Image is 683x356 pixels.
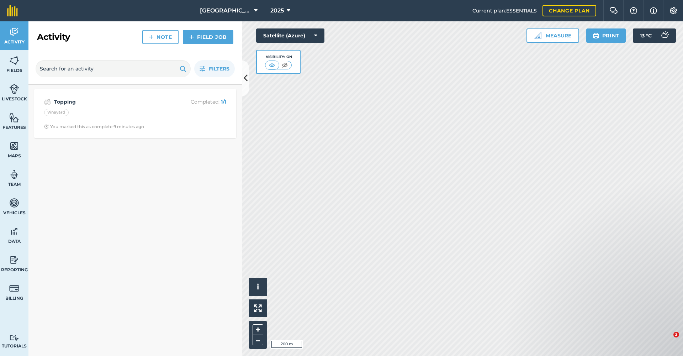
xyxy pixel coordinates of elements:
img: svg+xml;base64,PHN2ZyB4bWxucz0iaHR0cDovL3d3dy53My5vcmcvMjAwMC9zdmciIHdpZHRoPSIxOSIgaGVpZ2h0PSIyNC... [180,64,186,73]
div: You marked this as complete 9 minutes ago [44,124,144,130]
img: A question mark icon [629,7,638,14]
input: Search for an activity [36,60,191,77]
button: Satellite (Azure) [256,28,324,43]
img: svg+xml;base64,PHN2ZyB4bWxucz0iaHR0cDovL3d3dy53My5vcmcvMjAwMC9zdmciIHdpZHRoPSI1MCIgaGVpZ2h0PSI0MC... [268,62,276,69]
img: svg+xml;base64,PD94bWwgdmVyc2lvbj0iMS4wIiBlbmNvZGluZz0idXRmLTgiPz4KPCEtLSBHZW5lcmF0b3I6IEFkb2JlIE... [9,255,19,265]
img: fieldmargin Logo [7,5,18,16]
button: Measure [526,28,579,43]
span: Filters [209,65,229,73]
img: svg+xml;base64,PHN2ZyB4bWxucz0iaHR0cDovL3d3dy53My5vcmcvMjAwMC9zdmciIHdpZHRoPSIxNCIgaGVpZ2h0PSIyNC... [149,33,154,41]
img: svg+xml;base64,PD94bWwgdmVyc2lvbj0iMS4wIiBlbmNvZGluZz0idXRmLTgiPz4KPCEtLSBHZW5lcmF0b3I6IEFkb2JlIE... [9,226,19,237]
strong: 1 / 1 [221,99,226,105]
img: svg+xml;base64,PD94bWwgdmVyc2lvbj0iMS4wIiBlbmNvZGluZz0idXRmLTgiPz4KPCEtLSBHZW5lcmF0b3I6IEFkb2JlIE... [44,98,51,106]
span: 2025 [270,6,284,15]
img: svg+xml;base64,PD94bWwgdmVyc2lvbj0iMS4wIiBlbmNvZGluZz0idXRmLTgiPz4KPCEtLSBHZW5lcmF0b3I6IEFkb2JlIE... [9,27,19,37]
img: svg+xml;base64,PD94bWwgdmVyc2lvbj0iMS4wIiBlbmNvZGluZz0idXRmLTgiPz4KPCEtLSBHZW5lcmF0b3I6IEFkb2JlIE... [657,28,672,43]
span: 13 ° C [640,28,652,43]
a: Field Job [183,30,233,44]
img: svg+xml;base64,PHN2ZyB4bWxucz0iaHR0cDovL3d3dy53My5vcmcvMjAwMC9zdmciIHdpZHRoPSIxNyIgaGVpZ2h0PSIxNy... [650,6,657,15]
div: Vineyard [44,109,69,116]
img: svg+xml;base64,PD94bWwgdmVyc2lvbj0iMS4wIiBlbmNvZGluZz0idXRmLTgiPz4KPCEtLSBHZW5lcmF0b3I6IEFkb2JlIE... [9,198,19,208]
span: i [257,282,259,291]
iframe: Intercom live chat [659,332,676,349]
strong: Topping [54,98,167,106]
img: Clock with arrow pointing clockwise [44,124,49,129]
img: svg+xml;base64,PHN2ZyB4bWxucz0iaHR0cDovL3d3dy53My5vcmcvMjAwMC9zdmciIHdpZHRoPSI1NiIgaGVpZ2h0PSI2MC... [9,55,19,66]
button: + [253,324,263,335]
span: [GEOGRAPHIC_DATA] [200,6,251,15]
img: Four arrows, one pointing top left, one top right, one bottom right and the last bottom left [254,304,262,312]
p: Completed : [170,98,226,106]
a: Note [142,30,179,44]
h2: Activity [37,31,70,43]
img: svg+xml;base64,PHN2ZyB4bWxucz0iaHR0cDovL3d3dy53My5vcmcvMjAwMC9zdmciIHdpZHRoPSI1NiIgaGVpZ2h0PSI2MC... [9,141,19,151]
button: Print [586,28,626,43]
button: – [253,335,263,345]
img: svg+xml;base64,PD94bWwgdmVyc2lvbj0iMS4wIiBlbmNvZGluZz0idXRmLTgiPz4KPCEtLSBHZW5lcmF0b3I6IEFkb2JlIE... [9,84,19,94]
img: svg+xml;base64,PD94bWwgdmVyc2lvbj0iMS4wIiBlbmNvZGluZz0idXRmLTgiPz4KPCEtLSBHZW5lcmF0b3I6IEFkb2JlIE... [9,283,19,294]
div: Visibility: On [265,54,292,60]
a: ToppingCompleted: 1/1VineyardClock with arrow pointing clockwiseYou marked this as complete 9 min... [38,93,232,134]
img: svg+xml;base64,PD94bWwgdmVyc2lvbj0iMS4wIiBlbmNvZGluZz0idXRmLTgiPz4KPCEtLSBHZW5lcmF0b3I6IEFkb2JlIE... [9,169,19,180]
img: svg+xml;base64,PHN2ZyB4bWxucz0iaHR0cDovL3d3dy53My5vcmcvMjAwMC9zdmciIHdpZHRoPSIxOSIgaGVpZ2h0PSIyNC... [593,31,599,40]
button: i [249,278,267,296]
span: Current plan : ESSENTIALS [472,7,537,15]
img: svg+xml;base64,PD94bWwgdmVyc2lvbj0iMS4wIiBlbmNvZGluZz0idXRmLTgiPz4KPCEtLSBHZW5lcmF0b3I6IEFkb2JlIE... [9,335,19,341]
img: Ruler icon [534,32,541,39]
img: svg+xml;base64,PHN2ZyB4bWxucz0iaHR0cDovL3d3dy53My5vcmcvMjAwMC9zdmciIHdpZHRoPSIxNCIgaGVpZ2h0PSIyNC... [189,33,194,41]
img: svg+xml;base64,PHN2ZyB4bWxucz0iaHR0cDovL3d3dy53My5vcmcvMjAwMC9zdmciIHdpZHRoPSI1NiIgaGVpZ2h0PSI2MC... [9,112,19,123]
img: Two speech bubbles overlapping with the left bubble in the forefront [609,7,618,14]
button: Filters [194,60,235,77]
img: A cog icon [669,7,678,14]
a: Change plan [542,5,596,16]
img: svg+xml;base64,PHN2ZyB4bWxucz0iaHR0cDovL3d3dy53My5vcmcvMjAwMC9zdmciIHdpZHRoPSI1MCIgaGVpZ2h0PSI0MC... [280,62,289,69]
span: 2 [673,332,679,337]
button: 13 °C [633,28,676,43]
